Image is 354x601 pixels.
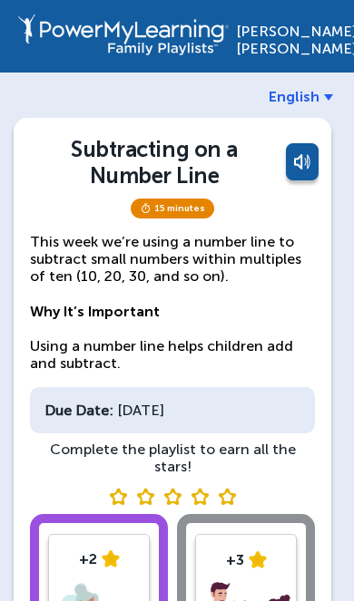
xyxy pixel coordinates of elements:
[30,303,160,320] strong: Why It’s Important
[191,488,209,505] img: blank star
[102,550,120,567] img: star
[44,402,113,419] div: Due Date:
[30,441,315,475] div: Complete the playlist to earn all the stars!
[136,488,154,505] img: blank star
[30,136,279,189] div: Subtracting on a Number Line
[269,88,333,105] a: English
[236,14,336,57] div: [PERSON_NAME] [PERSON_NAME]
[109,488,127,505] img: blank star
[30,233,315,373] p: This week we’re using a number line to subtract small numbers within multiples of ten (10, 20, 30...
[54,550,144,567] div: +2
[18,14,229,55] img: PowerMyLearning Connect
[131,199,214,218] span: 15 minutes
[140,203,152,214] img: timer.svg
[218,488,236,505] img: blank star
[163,488,182,505] img: blank star
[269,88,320,105] span: English
[30,387,315,433] div: [DATE]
